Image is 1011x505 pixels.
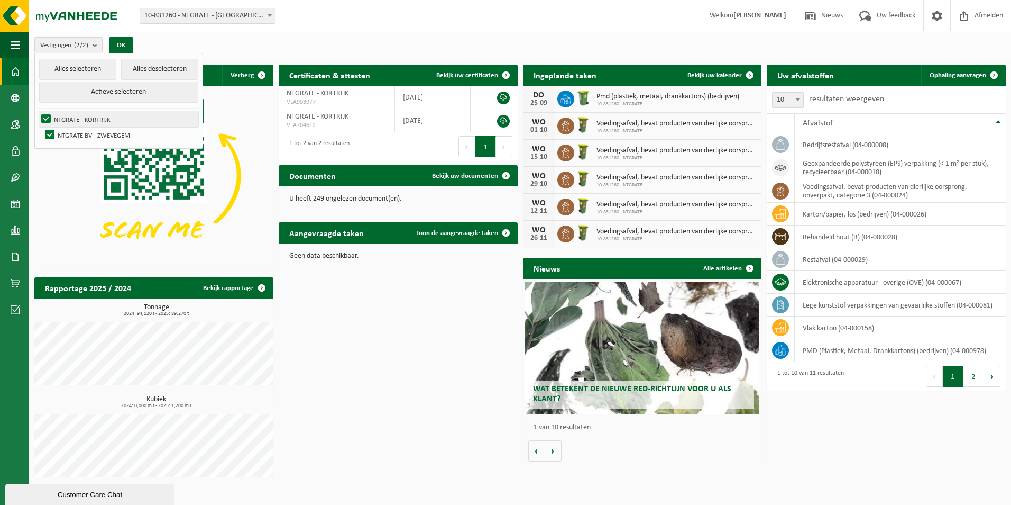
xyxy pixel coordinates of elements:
a: Bekijk rapportage [195,277,272,299]
span: Pmd (plastiek, metaal, drankkartons) (bedrijven) [596,93,739,101]
button: 2 [963,366,984,387]
img: WB-0060-HPE-GN-50 [574,224,592,242]
a: Bekijk uw documenten [424,165,517,186]
h2: Documenten [279,165,346,186]
a: Bekijk uw certificaten [428,65,517,86]
h2: Rapportage 2025 / 2024 [34,277,142,298]
img: Download de VHEPlus App [34,86,273,265]
span: Toon de aangevraagde taken [416,230,498,237]
span: Afvalstof [803,119,833,128]
div: WO [528,172,549,181]
button: Volgende [545,440,562,462]
span: NTGRATE - KORTRIJK [287,89,348,97]
td: [DATE] [395,86,471,109]
h2: Certificaten & attesten [279,65,381,85]
td: voedingsafval, bevat producten van dierlijke oorsprong, onverpakt, categorie 3 (04-000024) [795,179,1006,203]
span: NTGRATE - KORTRIJK [287,113,348,121]
span: Bekijk uw certificaten [436,72,498,79]
span: Bekijk uw documenten [432,173,498,179]
td: behandeld hout (B) (04-000028) [795,226,1006,248]
span: VLA704612 [287,121,387,130]
span: Bekijk uw kalender [687,72,742,79]
td: geëxpandeerde polystyreen (EPS) verpakking (< 1 m² per stuk), recycleerbaar (04-000018) [795,156,1006,179]
button: Previous [926,366,943,387]
span: 10-831260 - NTGRATE [596,101,739,107]
div: WO [528,118,549,127]
td: restafval (04-000029) [795,248,1006,271]
button: Vorige [528,440,545,462]
button: Next [496,136,512,157]
div: 1 tot 10 van 11 resultaten [772,365,844,388]
span: 10-831260 - NTGRATE - KORTRIJK [140,8,275,23]
button: Vestigingen(2/2) [34,37,103,53]
span: 2024: 94,120 t - 2025: 89,270 t [40,311,273,317]
div: 15-10 [528,154,549,161]
button: Next [984,366,1000,387]
img: WB-0060-HPE-GN-50 [574,197,592,215]
img: WB-0240-HPE-GN-50 [574,89,592,107]
div: 1 tot 2 van 2 resultaten [284,135,350,158]
span: Vestigingen [40,38,88,53]
span: Ophaling aanvragen [930,72,986,79]
span: 10-831260 - NTGRATE [596,236,757,242]
span: 10-831260 - NTGRATE - KORTRIJK [140,8,275,24]
p: U heeft 249 ongelezen document(en). [289,195,507,203]
label: resultaten weergeven [809,95,884,103]
p: 1 van 10 resultaten [534,424,757,431]
td: elektronische apparatuur - overige (OVE) (04-000067) [795,271,1006,294]
span: Voedingsafval, bevat producten van dierlijke oorsprong, onverpakt, categorie 3 [596,147,757,155]
div: 29-10 [528,181,549,188]
h2: Uw afvalstoffen [767,65,844,85]
div: 12-11 [528,208,549,215]
a: Ophaling aanvragen [921,65,1005,86]
div: WO [528,145,549,154]
span: 10 [772,92,804,108]
a: Toon de aangevraagde taken [408,222,517,244]
h2: Ingeplande taken [523,65,607,85]
h2: Aangevraagde taken [279,222,374,243]
strong: [PERSON_NAME] [733,12,786,20]
iframe: chat widget [5,482,177,505]
img: WB-0060-HPE-GN-50 [574,116,592,134]
button: Verberg [222,65,272,86]
h3: Kubiek [40,396,273,409]
div: WO [528,199,549,208]
div: WO [528,226,549,235]
h3: Tonnage [40,304,273,317]
td: lege kunststof verpakkingen van gevaarlijke stoffen (04-000081) [795,294,1006,317]
div: 01-10 [528,127,549,134]
button: Alles deselecteren [121,59,198,80]
button: Alles selecteren [39,59,116,80]
span: Wat betekent de nieuwe RED-richtlijn voor u als klant? [533,385,731,403]
span: 2024: 0,000 m3 - 2025: 1,200 m3 [40,403,273,409]
a: Alle artikelen [695,258,760,279]
img: WB-0060-HPE-GN-50 [574,170,592,188]
span: 10-831260 - NTGRATE [596,155,757,161]
span: 10-831260 - NTGRATE [596,128,757,134]
h2: Nieuws [523,258,571,278]
button: 1 [943,366,963,387]
button: Previous [458,136,475,157]
span: VLA903977 [287,98,387,106]
div: DO [528,91,549,100]
label: NTGRATE BV - ZWEVEGEM [43,127,198,143]
span: Voedingsafval, bevat producten van dierlijke oorsprong, onverpakt, categorie 3 [596,120,757,128]
count: (2/2) [74,42,88,49]
span: Voedingsafval, bevat producten van dierlijke oorsprong, onverpakt, categorie 3 [596,228,757,236]
td: vlak karton (04-000158) [795,317,1006,339]
a: Wat betekent de nieuwe RED-richtlijn voor u als klant? [525,282,759,414]
span: 10-831260 - NTGRATE [596,182,757,188]
td: PMD (Plastiek, Metaal, Drankkartons) (bedrijven) (04-000978) [795,339,1006,362]
p: Geen data beschikbaar. [289,252,507,260]
td: karton/papier, los (bedrijven) (04-000026) [795,203,1006,226]
span: Voedingsafval, bevat producten van dierlijke oorsprong, onverpakt, categorie 3 [596,201,757,209]
td: [DATE] [395,109,471,132]
div: 26-11 [528,235,549,242]
a: Bekijk uw kalender [679,65,760,86]
div: 25-09 [528,100,549,107]
button: Actieve selecteren [39,82,198,103]
td: bedrijfsrestafval (04-000008) [795,133,1006,156]
span: 10-831260 - NTGRATE [596,209,757,215]
label: NTGRATE - KORTRIJK [39,111,198,127]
